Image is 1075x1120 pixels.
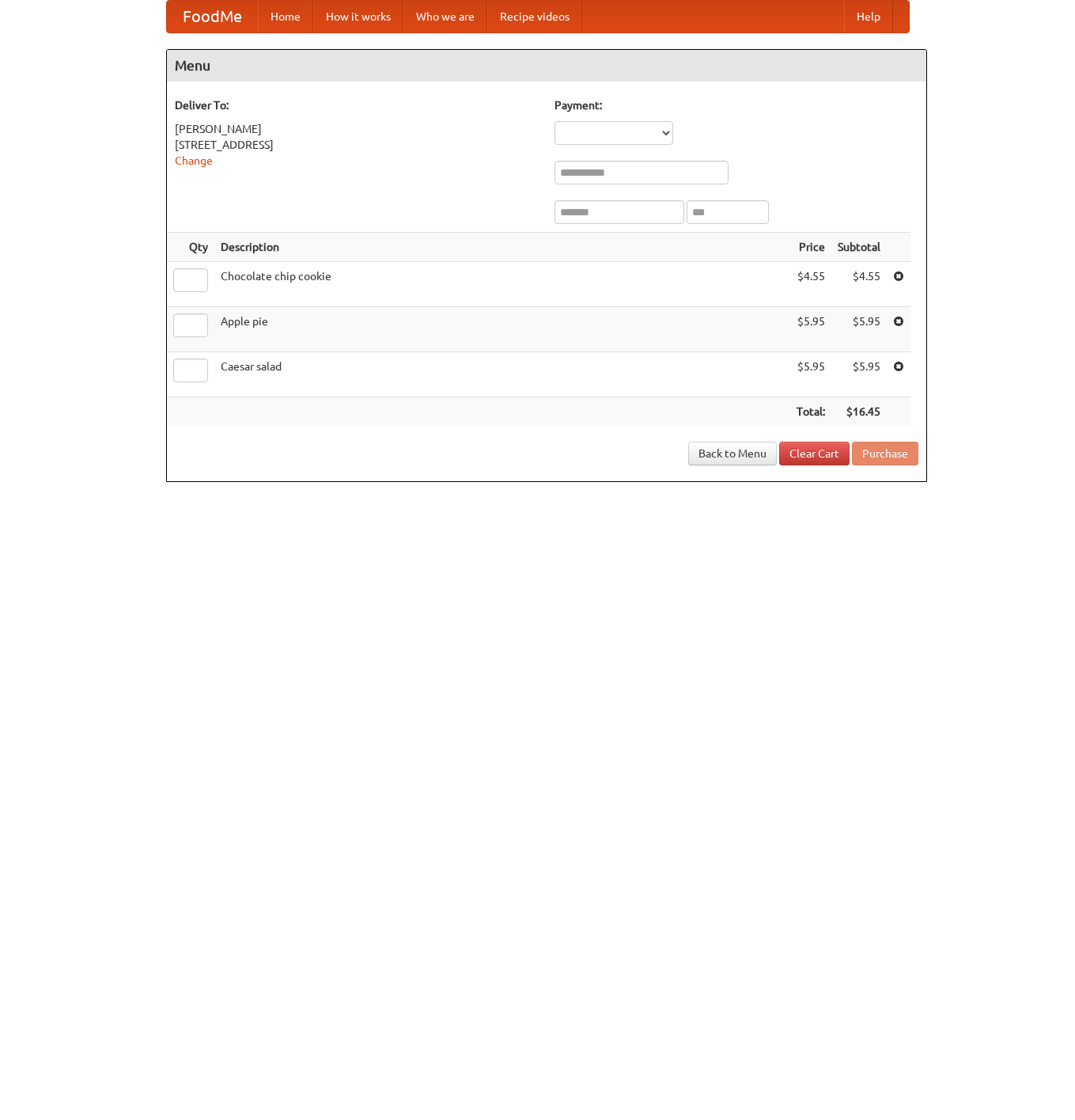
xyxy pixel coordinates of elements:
[790,307,831,352] td: $5.95
[790,397,831,427] th: Total:
[831,307,887,352] td: $5.95
[214,262,790,307] td: Chocolate chip cookie
[831,397,887,427] th: $16.45
[487,1,582,32] a: Recipe videos
[831,352,887,397] td: $5.95
[779,442,850,465] a: Clear Cart
[258,1,313,32] a: Home
[175,137,539,153] div: [STREET_ADDRESS]
[313,1,403,32] a: How it works
[403,1,487,32] a: Who we are
[214,307,790,352] td: Apple pie
[852,442,918,465] button: Purchase
[688,442,777,465] a: Back to Menu
[175,121,539,137] div: [PERSON_NAME]
[175,97,539,113] h5: Deliver To:
[790,233,831,262] th: Price
[214,352,790,397] td: Caesar salad
[844,1,893,32] a: Help
[831,233,887,262] th: Subtotal
[167,1,258,32] a: FoodMe
[555,97,918,113] h5: Payment:
[214,233,790,262] th: Description
[167,233,214,262] th: Qty
[790,352,831,397] td: $5.95
[167,50,926,82] h4: Menu
[790,262,831,307] td: $4.55
[831,262,887,307] td: $4.55
[175,154,213,167] a: Change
